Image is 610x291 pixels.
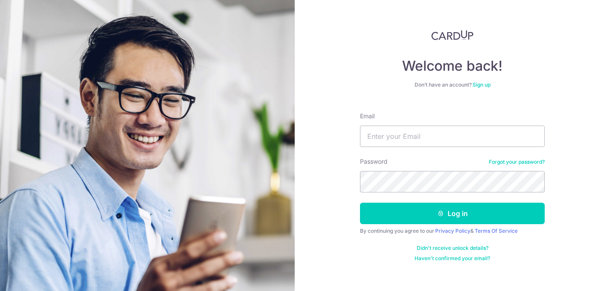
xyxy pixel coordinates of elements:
a: Terms Of Service [475,228,518,234]
a: Sign up [473,81,491,88]
div: Don’t have an account? [360,81,545,88]
h4: Welcome back! [360,57,545,75]
a: Forgot your password? [489,159,545,165]
label: Password [360,157,387,166]
a: Haven't confirmed your email? [415,255,490,262]
label: Email [360,112,375,120]
div: By continuing you agree to our & [360,228,545,234]
input: Enter your Email [360,126,545,147]
a: Didn't receive unlock details? [417,245,488,252]
img: CardUp Logo [431,30,473,40]
button: Log in [360,203,545,224]
a: Privacy Policy [435,228,470,234]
